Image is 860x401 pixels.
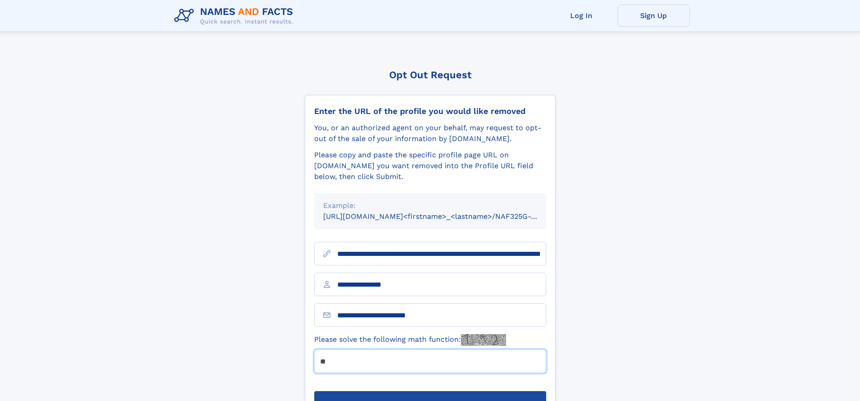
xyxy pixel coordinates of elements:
div: Please copy and paste the specific profile page URL on [DOMAIN_NAME] you want removed into the Pr... [314,150,546,182]
small: [URL][DOMAIN_NAME]<firstname>_<lastname>/NAF325G-xxxxxxxx [323,212,563,221]
label: Please solve the following math function: [314,334,506,346]
img: Logo Names and Facts [171,4,301,28]
div: Enter the URL of the profile you would like removed [314,106,546,116]
div: Example: [323,200,537,211]
div: Opt Out Request [305,69,556,80]
div: You, or an authorized agent on your behalf, may request to opt-out of the sale of your informatio... [314,123,546,144]
a: Log In [545,5,618,27]
a: Sign Up [618,5,690,27]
